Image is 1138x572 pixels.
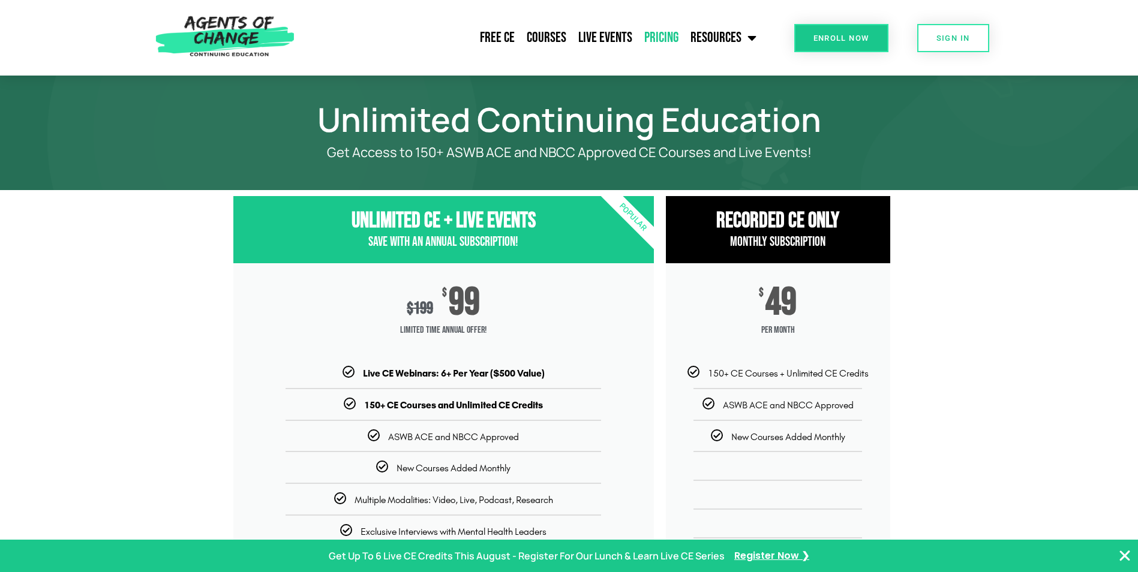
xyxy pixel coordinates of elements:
[301,23,762,53] nav: Menu
[684,23,762,53] a: Resources
[666,208,890,234] h3: RECORDED CE ONly
[666,318,890,342] span: per month
[730,234,825,250] span: Monthly Subscription
[449,287,480,318] span: 99
[388,431,519,442] span: ASWB ACE and NBCC Approved
[917,24,989,52] a: SIGN IN
[759,287,764,299] span: $
[275,145,863,160] p: Get Access to 150+ ASWB ACE and NBCC Approved CE Courses and Live Events!
[521,23,572,53] a: Courses
[765,287,797,318] span: 49
[407,299,413,318] span: $
[355,494,553,505] span: Multiple Modalities: Video, Live, Podcast, Research
[638,23,684,53] a: Pricing
[227,106,911,133] h1: Unlimited Continuing Education
[708,368,869,379] span: 150+ CE Courses + Unlimited CE Credits
[563,148,702,287] div: Popular
[361,526,547,537] span: Exclusive Interviews with Mental Health Leaders
[329,547,725,565] p: Get Up To 6 Live CE Credits This August - Register For Our Lunch & Learn Live CE Series
[368,234,518,250] span: Save with an Annual Subscription!
[1118,549,1132,563] button: Close Banner
[734,547,809,565] a: Register Now ❯
[397,462,511,474] span: New Courses Added Monthly
[363,368,545,379] b: Live CE Webinars: 6+ Per Year ($500 Value)
[813,34,869,42] span: Enroll Now
[731,431,845,442] span: New Courses Added Monthly
[364,399,543,411] b: 150+ CE Courses and Unlimited CE Credits
[407,299,433,318] div: 199
[936,34,970,42] span: SIGN IN
[794,24,888,52] a: Enroll Now
[572,23,638,53] a: Live Events
[233,208,654,234] h3: Unlimited CE + Live Events
[723,399,854,411] span: ASWB ACE and NBCC Approved
[233,318,654,342] span: Limited Time Annual Offer!
[442,287,447,299] span: $
[474,23,521,53] a: Free CE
